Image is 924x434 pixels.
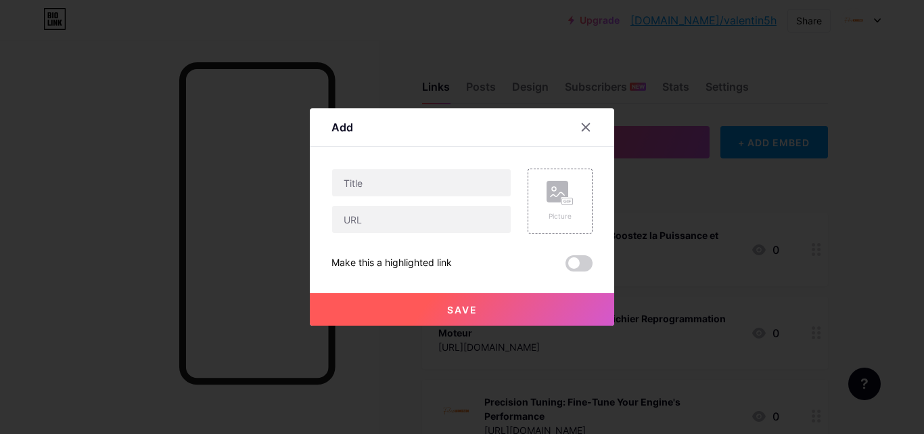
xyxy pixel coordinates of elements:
div: Make this a highlighted link [331,255,452,272]
button: Save [310,293,614,326]
input: URL [332,206,511,233]
div: Picture [547,211,574,221]
input: Title [332,169,511,196]
div: Add [331,119,353,135]
span: Save [447,304,478,316]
